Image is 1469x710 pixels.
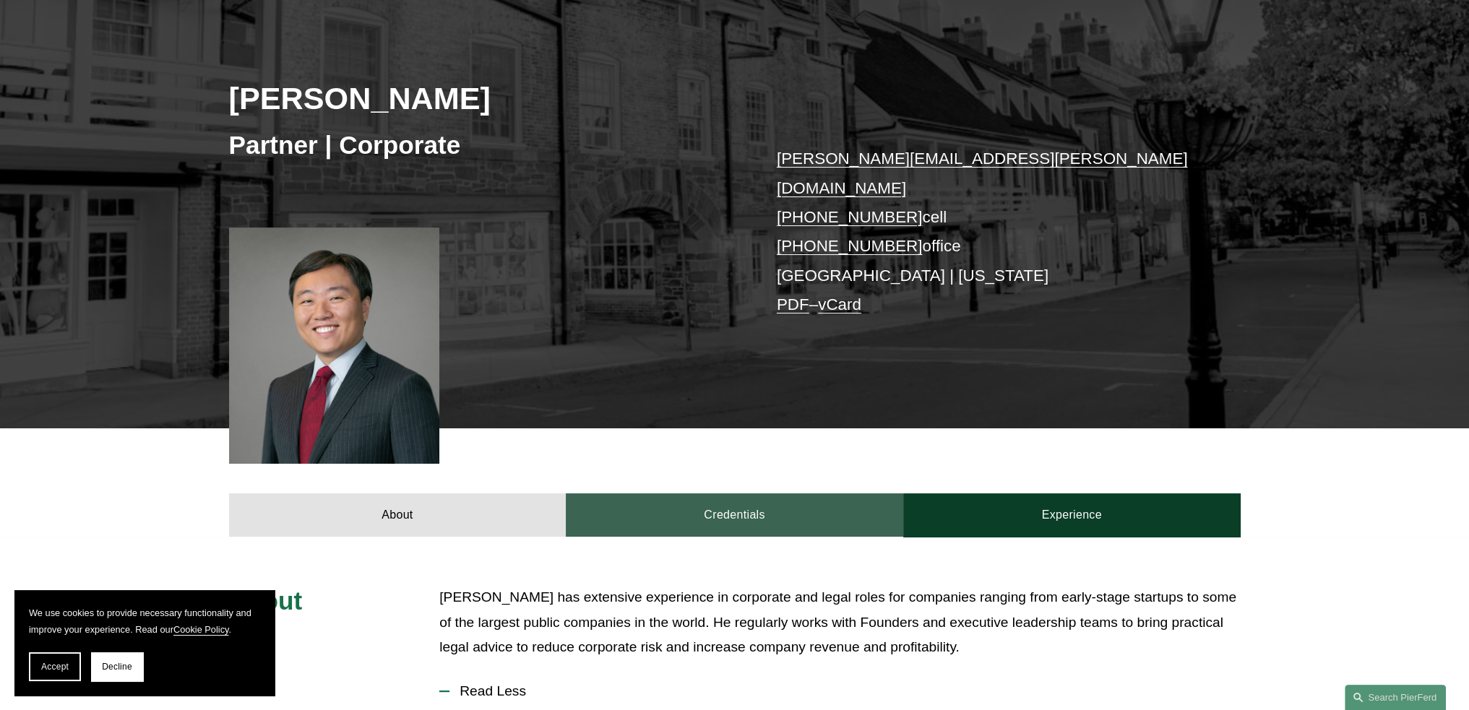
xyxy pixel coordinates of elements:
a: About [229,493,567,537]
button: Read Less [439,672,1240,710]
span: Accept [41,662,69,672]
button: Decline [91,652,143,681]
h3: Partner | Corporate [229,129,735,161]
button: Accept [29,652,81,681]
p: [PERSON_NAME] has extensive experience in corporate and legal roles for companies ranging from ea... [439,585,1240,660]
a: Credentials [566,493,903,537]
span: Read Less [449,683,1240,699]
a: Cookie Policy [173,624,229,635]
a: [PERSON_NAME][EMAIL_ADDRESS][PERSON_NAME][DOMAIN_NAME] [777,150,1188,196]
a: PDF [777,295,809,313]
section: Cookie banner [14,590,275,696]
span: About [229,586,303,615]
a: [PHONE_NUMBER] [777,237,923,255]
a: [PHONE_NUMBER] [777,208,923,226]
a: Experience [903,493,1241,537]
p: cell office [GEOGRAPHIC_DATA] | [US_STATE] – [777,144,1198,319]
a: vCard [818,295,861,313]
a: Search this site [1345,685,1446,710]
p: We use cookies to provide necessary functionality and improve your experience. Read our . [29,605,260,638]
h2: [PERSON_NAME] [229,79,735,117]
span: Decline [102,662,132,672]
